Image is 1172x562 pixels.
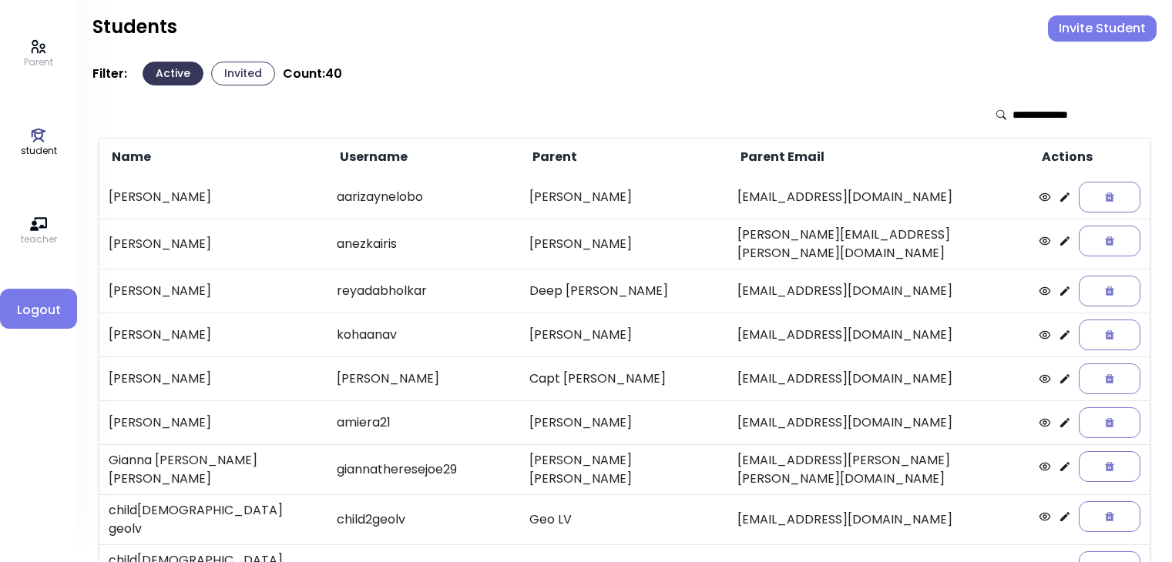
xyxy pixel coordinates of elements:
[327,494,520,544] td: child2geolv
[109,148,151,166] span: Name
[737,148,824,166] span: Parent Email
[520,444,728,494] td: [PERSON_NAME] [PERSON_NAME]
[728,356,1029,400] td: [EMAIL_ADDRESS][DOMAIN_NAME]
[99,400,328,444] td: [PERSON_NAME]
[327,444,520,494] td: giannatheresejoe29
[99,444,328,494] td: Gianna [PERSON_NAME] [PERSON_NAME]
[12,301,65,319] span: Logout
[337,148,408,166] span: Username
[99,219,328,269] td: [PERSON_NAME]
[520,269,728,313] td: Deep [PERSON_NAME]
[21,232,57,246] p: teacher
[327,313,520,356] td: kohaanav
[327,219,520,269] td: anezkairis
[520,176,728,219] td: [PERSON_NAME]
[728,494,1029,544] td: [EMAIL_ADDRESS][DOMAIN_NAME]
[520,400,728,444] td: [PERSON_NAME]
[283,66,342,82] p: Count: 40
[728,400,1029,444] td: [EMAIL_ADDRESS][DOMAIN_NAME]
[99,176,328,219] td: [PERSON_NAME]
[211,62,275,85] button: Invited
[520,219,728,269] td: [PERSON_NAME]
[92,15,177,38] h2: Students
[92,66,127,82] p: Filter:
[520,494,728,544] td: Geo LV
[21,127,57,158] a: student
[143,62,203,85] button: Active
[520,313,728,356] td: [PERSON_NAME]
[529,148,577,166] span: Parent
[21,144,57,158] p: student
[24,38,53,69] a: Parent
[728,444,1029,494] td: [EMAIL_ADDRESS][PERSON_NAME][PERSON_NAME][DOMAIN_NAME]
[99,313,328,356] td: [PERSON_NAME]
[327,269,520,313] td: reyadabholkar
[99,494,328,544] td: child[DEMOGRAPHIC_DATA] geolv
[327,356,520,400] td: [PERSON_NAME]
[728,219,1029,269] td: [PERSON_NAME][EMAIL_ADDRESS][PERSON_NAME][DOMAIN_NAME]
[1048,15,1157,42] button: Invite Student
[99,269,328,313] td: [PERSON_NAME]
[327,400,520,444] td: amiera21
[21,216,57,246] a: teacher
[24,55,53,69] p: Parent
[728,269,1029,313] td: [EMAIL_ADDRESS][DOMAIN_NAME]
[327,176,520,219] td: aarizaynelobo
[99,356,328,400] td: [PERSON_NAME]
[1039,148,1093,166] span: Actions
[520,356,728,400] td: Capt [PERSON_NAME]
[728,176,1029,219] td: [EMAIL_ADDRESS][DOMAIN_NAME]
[728,313,1029,356] td: [EMAIL_ADDRESS][DOMAIN_NAME]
